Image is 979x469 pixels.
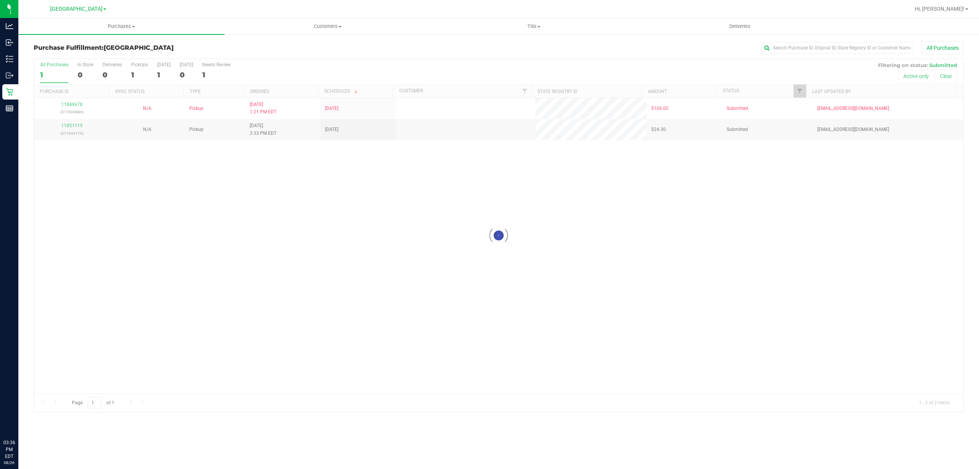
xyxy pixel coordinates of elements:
[3,460,15,466] p: 08/26
[915,6,964,12] span: Hi, [PERSON_NAME]!
[50,6,102,12] span: [GEOGRAPHIC_DATA]
[3,439,15,460] p: 03:36 PM EDT
[6,105,13,112] inline-svg: Reports
[6,55,13,63] inline-svg: Inventory
[637,18,843,34] a: Deliveries
[6,22,13,30] inline-svg: Analytics
[18,18,224,34] a: Purchases
[8,408,31,431] iframe: Resource center
[6,39,13,46] inline-svg: Inbound
[6,88,13,96] inline-svg: Retail
[224,18,431,34] a: Customers
[225,23,430,30] span: Customers
[18,23,224,30] span: Purchases
[104,44,174,51] span: [GEOGRAPHIC_DATA]
[922,41,964,54] button: All Purchases
[34,44,344,51] h3: Purchase Fulfillment:
[431,23,636,30] span: Tills
[431,18,637,34] a: Tills
[761,42,914,54] input: Search Purchase ID, Original ID, State Registry ID or Customer Name...
[6,72,13,79] inline-svg: Outbound
[719,23,761,30] span: Deliveries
